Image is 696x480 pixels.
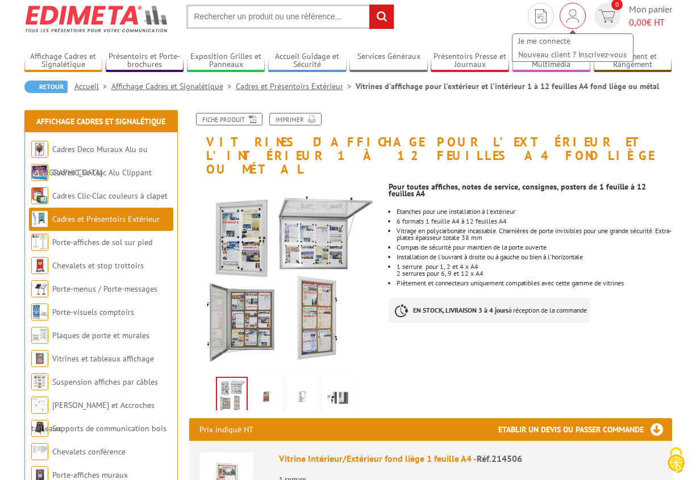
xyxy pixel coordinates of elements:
[591,3,672,29] a: devis rapide 0 Mon panier 0,00€ HT
[397,228,672,241] li: Vitrage en polycarbonate incassable. Charnières de porte invisibles pour une grande sécurité. Ext...
[31,373,48,390] img: Suspension affiches par câbles
[187,52,265,70] a: Exposition Grilles et Panneaux
[31,141,48,158] img: Cadres Deco Muraux Alu ou Bois
[397,280,672,287] li: Piètement et connecteurs uniquement compatibles avec cette gamme de vitrines
[389,298,590,323] p: à réception de la commande
[349,52,428,70] a: Services Généraux
[535,9,547,23] img: devis rapide
[477,453,522,464] span: Réf.214506
[356,81,659,92] li: Vitrines d'affichage pour l'extérieur et l'intérieur 1 à 12 feuilles A4 fond liège ou métal
[268,52,347,70] a: Accueil Guidage et Sécurité
[498,418,672,441] h3: Etablir un devis ou passer commande
[560,3,586,29] div: Je me connecte Nouveau client ? Inscrivez-vous
[52,353,154,364] a: Vitrines et tableaux affichage
[31,350,48,367] img: Vitrines et tableaux affichage
[36,116,165,127] a: Affichage Cadres et Signalétique
[31,400,155,433] a: [PERSON_NAME] et Accroches tableaux
[269,113,322,125] a: Imprimer
[236,81,356,91] a: Cadres et Présentoirs Extérieur
[31,210,48,228] img: Cadres et Présentoirs Extérieur
[599,10,615,23] img: devis rapide
[253,379,281,414] img: 214510_214511_1.jpg
[52,470,128,480] a: Porte-affiches muraux
[196,113,262,125] a: Fiche produit
[324,379,351,414] img: 214510_214511_3.jpg
[181,113,681,176] h1: Vitrines d'affichage pour l'extérieur et l'intérieur 1 à 12 feuilles A4 fond liège ou métal
[74,81,111,91] a: Accueil
[52,423,166,433] a: Supports de communication bois
[52,307,134,317] a: Porte-visuels comptoirs
[512,48,633,61] a: Nouveau client ? Inscrivez-vous
[111,81,236,91] a: Affichage Cadres et Signalétique
[397,208,672,215] p: Etanches pour une installation à l'extérieur
[52,330,149,340] a: Plaques de porte et murales
[31,187,48,204] img: Cadres Clic-Clac couleurs à clapet
[397,244,672,251] li: Compas de sécurité pour maintien de la porte ouverte
[566,9,579,23] img: devis rapide
[31,280,48,297] img: Porte-menus / Porte-messages
[24,52,103,70] a: Affichage Cadres et Signalétique
[629,3,672,29] span: Mon panier
[186,5,394,29] input: Rechercher un produit ou une référence...
[52,447,126,457] a: Chevalets conférence
[199,418,253,441] p: Prix indiqué HT
[217,378,247,413] img: vitrines_d_affichage_214506_1.jpg
[106,52,184,70] a: Présentoirs et Porte-brochures
[31,257,48,274] img: Chevalets et stop trottoirs
[662,446,690,474] img: Cookies (fenêtre modale)
[369,5,394,29] input: rechercher
[413,306,509,314] strong: EN STOCK, LIVRAISON 3 à 4 jours
[512,34,633,48] a: Je me connecte
[24,81,68,93] a: Retour
[52,214,160,224] a: Cadres et Présentoirs Extérieur
[52,284,157,294] a: Porte-menus / Porte-messages
[656,441,696,480] button: Cookies (fenêtre modale)
[52,191,168,201] a: Cadres Clic-Clac couleurs à clapet
[397,254,672,260] li: Installation de l'ouvrant à droite ou à gauche ou bien à l'horizontale
[31,443,48,460] img: Chevalets conférence
[629,16,672,29] span: € HT
[31,144,148,178] a: Cadres Deco Muraux Alu ou [GEOGRAPHIC_DATA]
[52,260,144,271] a: Chevalets et stop trottoirs
[31,397,48,414] img: Cimaises et Accroches tableaux
[189,182,381,373] img: vitrines_d_affichage_214506_1.jpg
[31,327,48,344] img: Plaques de porte et murales
[629,16,647,28] span: 0,00
[52,377,158,387] a: Suspension affiches par câbles
[31,234,48,251] img: Porte-affiches de sol sur pied
[52,237,152,247] a: Porte-affiches de sol sur pied
[397,218,672,225] li: 6 formats 1 feuille A4 à 12 feuilles A4
[431,52,509,70] a: Présentoirs Presse et Journaux
[279,452,662,465] div: Vitrine Intérieur/Extérieur fond liège 1 feuille A4 -
[52,167,152,178] a: Cadres Clic-Clac Alu Clippant
[289,379,316,414] img: 214510_214511_2.jpg
[389,182,646,199] strong: Pour toutes affiches, notes de service, consignes, posters de 1 feuille à 12 feuilles A4
[397,263,672,277] li: 1 serrure pour 1, 2 et 4 x A4 2 serrures pour 6, 9 et 12 x A4
[31,304,48,321] img: Porte-visuels comptoirs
